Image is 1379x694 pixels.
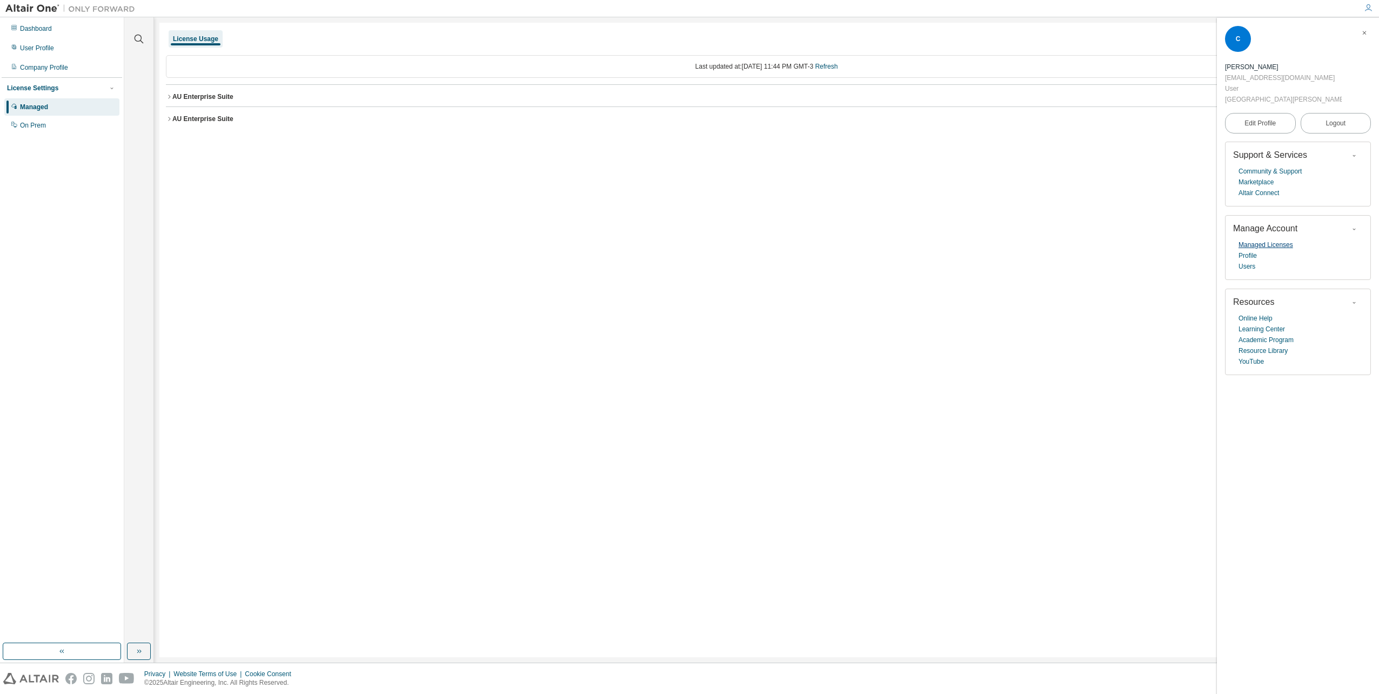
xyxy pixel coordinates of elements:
[1239,188,1279,198] a: Altair Connect
[83,673,95,684] img: instagram.svg
[1225,113,1296,134] a: Edit Profile
[7,84,58,92] div: License Settings
[1225,62,1342,72] div: Caio Dantas
[1239,345,1288,356] a: Resource Library
[1239,261,1255,272] a: Users
[101,673,112,684] img: linkedin.svg
[1236,35,1241,43] span: C
[166,55,1367,78] div: Last updated at: [DATE] 11:44 PM GMT-3
[173,35,218,43] div: License Usage
[1244,119,1276,128] span: Edit Profile
[20,121,46,130] div: On Prem
[1239,335,1294,345] a: Academic Program
[166,85,1367,109] button: AU Enterprise SuiteLicense ID: 144038
[1225,94,1342,105] div: [GEOGRAPHIC_DATA][PERSON_NAME]
[172,92,233,101] div: AU Enterprise Suite
[1239,324,1285,335] a: Learning Center
[1326,118,1345,129] span: Logout
[144,678,298,688] p: © 2025 Altair Engineering, Inc. All Rights Reserved.
[1301,113,1371,134] button: Logout
[1239,356,1264,367] a: YouTube
[65,673,77,684] img: facebook.svg
[1233,224,1297,233] span: Manage Account
[20,63,68,72] div: Company Profile
[5,3,140,14] img: Altair One
[1233,150,1307,159] span: Support & Services
[20,44,54,52] div: User Profile
[1239,250,1257,261] a: Profile
[1239,177,1274,188] a: Marketplace
[1233,297,1274,306] span: Resources
[119,673,135,684] img: youtube.svg
[815,63,838,70] a: Refresh
[20,24,52,33] div: Dashboard
[166,107,1367,131] button: AU Enterprise SuiteLicense ID: 144944
[173,670,245,678] div: Website Terms of Use
[245,670,297,678] div: Cookie Consent
[1239,239,1293,250] a: Managed Licenses
[20,103,48,111] div: Managed
[1239,166,1302,177] a: Community & Support
[1225,72,1342,83] div: [EMAIL_ADDRESS][DOMAIN_NAME]
[144,670,173,678] div: Privacy
[1225,83,1342,94] div: User
[3,673,59,684] img: altair_logo.svg
[1239,313,1273,324] a: Online Help
[172,115,233,123] div: AU Enterprise Suite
